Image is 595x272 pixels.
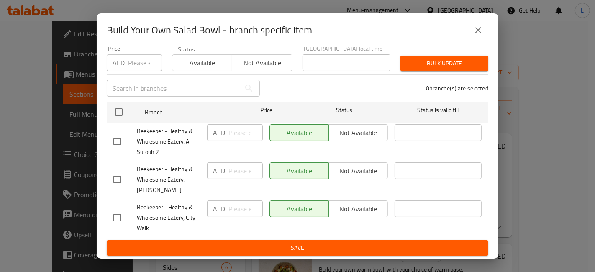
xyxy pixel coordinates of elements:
button: Available [172,54,232,71]
p: 0 branche(s) are selected [426,84,488,92]
input: Please enter price [228,124,263,141]
p: AED [213,204,225,214]
span: Beekeeper - Healthy & Wholesome Eatery, [PERSON_NAME] [137,164,200,195]
span: Status is valid till [395,105,482,115]
span: Bulk update [407,58,482,69]
button: Not available [232,54,292,71]
button: close [468,20,488,40]
p: AED [113,58,125,68]
input: Please enter price [128,54,162,71]
p: AED [213,166,225,176]
span: Branch [145,107,232,118]
input: Search in branches [107,80,241,97]
span: Price [239,105,294,115]
span: Not available [236,57,289,69]
h2: Build Your Own Salad Bowl - branch specific item [107,23,312,37]
button: Bulk update [400,56,488,71]
span: Beekeeper - Healthy & Wholesome Eatery, Al Sufouh 2 [137,126,200,157]
button: Save [107,240,488,256]
span: Save [113,243,482,253]
span: Available [176,57,229,69]
input: Please enter price [228,200,263,217]
p: AED [213,128,225,138]
span: Beekeeper - Healthy & Wholesome Eatery, City Walk [137,202,200,234]
input: Please enter price [228,162,263,179]
span: Status [301,105,388,115]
